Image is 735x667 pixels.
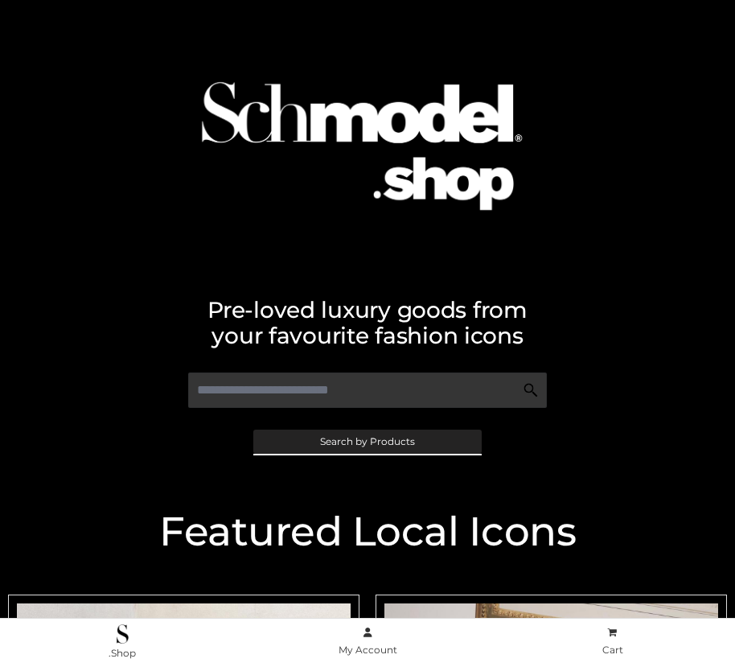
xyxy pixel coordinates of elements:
[339,644,397,656] span: My Account
[109,647,136,659] span: .Shop
[8,297,727,348] h2: Pre-loved luxury goods from your favourite fashion icons
[117,624,129,644] img: .Shop
[602,644,623,656] span: Cart
[253,430,482,454] a: Search by Products
[245,624,491,660] a: My Account
[490,624,735,660] a: Cart
[320,437,415,447] span: Search by Products
[523,382,539,398] img: Search Icon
